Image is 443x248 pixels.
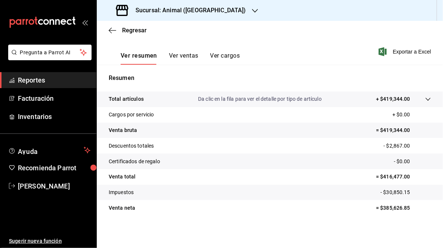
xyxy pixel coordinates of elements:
span: Recomienda Parrot [18,163,90,173]
p: = $419,344.00 [376,126,431,134]
p: - $0.00 [394,158,431,165]
p: Total artículos [109,95,144,103]
p: Da clic en la fila para ver el detalle por tipo de artículo [198,95,322,103]
span: Reportes [18,75,90,85]
span: Sugerir nueva función [9,237,90,245]
p: + $0.00 [392,111,431,119]
button: Regresar [109,27,147,34]
span: Facturación [18,93,90,103]
button: Exportar a Excel [380,47,431,56]
p: Venta bruta [109,126,137,134]
span: Inventarios [18,112,90,122]
button: Ver resumen [121,52,157,65]
a: Pregunta a Parrot AI [5,54,92,62]
span: Pregunta a Parrot AI [20,49,80,57]
button: Ver ventas [169,52,198,65]
p: + $419,344.00 [376,95,410,103]
p: Resumen [109,74,431,83]
div: navigation tabs [121,52,240,65]
p: = $416,477.00 [376,173,431,181]
span: [PERSON_NAME] [18,181,90,191]
p: Venta total [109,173,136,181]
p: Cargos por servicio [109,111,154,119]
p: Descuentos totales [109,142,154,150]
p: Impuestos [109,189,134,196]
p: Venta neta [109,204,135,212]
button: open_drawer_menu [82,19,88,25]
p: = $385,626.85 [376,204,431,212]
button: Ver cargos [210,52,240,65]
button: Pregunta a Parrot AI [8,45,92,60]
p: - $30,850.15 [380,189,431,196]
h3: Sucursal: Animal ([GEOGRAPHIC_DATA]) [130,6,246,15]
span: Ayuda [18,146,81,155]
span: Regresar [122,27,147,34]
p: - $2,867.00 [384,142,431,150]
p: Certificados de regalo [109,158,160,165]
